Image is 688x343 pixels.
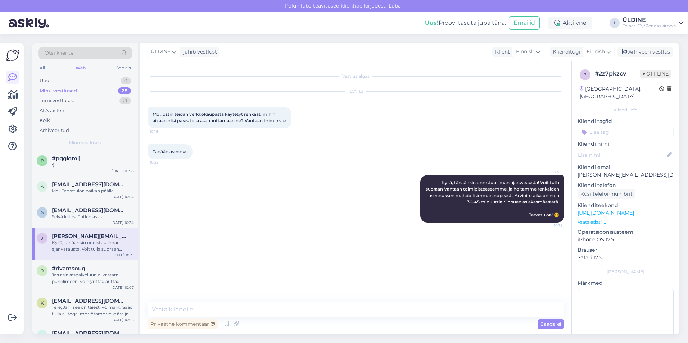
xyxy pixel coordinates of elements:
[578,228,674,236] p: Operatsioonisüsteem
[617,47,673,57] div: Arhiveeri vestlus
[112,168,134,174] div: [DATE] 10:55
[578,246,674,254] p: Brauser
[148,319,218,329] div: Privaatne kommentaar
[540,321,561,327] span: Saada
[52,162,134,168] div: :)
[623,23,676,29] div: Teinari Oy/Rengaskirppis
[41,235,43,241] span: j
[550,48,580,56] div: Klienditugi
[180,48,217,56] div: juhib vestlust
[610,18,620,28] div: L
[623,17,684,29] a: ÜLDINETeinari Oy/Rengaskirppis
[425,19,506,27] div: Proovi tasuta juba täna:
[578,127,674,137] input: Lisa tag
[52,265,85,272] span: #dvamsouq
[40,97,75,104] div: Tiimi vestlused
[153,111,286,123] span: Moi, ostin teidän verkkokaupasta käytetyt renkaat, mihin aikaan olisi paras tulla asennuttamaan n...
[578,171,674,179] p: [PERSON_NAME][EMAIL_ADDRESS][DOMAIN_NAME]
[595,69,640,78] div: # 2z7pkzcv
[578,182,674,189] p: Kliendi telefon
[425,19,439,26] b: Uus!
[150,160,177,165] span: 10:25
[52,155,80,162] span: #pgglqmlj
[40,77,49,84] div: Uus
[578,210,634,216] a: [URL][DOMAIN_NAME]
[38,63,46,73] div: All
[151,48,171,56] span: ÜLDINE
[52,298,127,304] span: keimoaia@gmail.com
[41,300,44,306] span: k
[578,140,674,148] p: Kliendi nimi
[40,127,69,134] div: Arhiveeritud
[74,63,87,73] div: Web
[578,219,674,225] p: Vaata edasi ...
[578,202,674,209] p: Klienditeekond
[580,85,659,100] div: [GEOGRAPHIC_DATA], [GEOGRAPHIC_DATA]
[535,223,562,228] span: 10:31
[148,73,564,79] div: Vestlus algas
[41,333,44,338] span: t
[112,252,134,258] div: [DATE] 10:31
[578,279,674,287] p: Märkmed
[578,151,665,159] input: Lisa nimi
[41,210,44,215] span: s
[40,117,50,124] div: Kõik
[578,254,674,261] p: Safari 17.5
[118,87,131,95] div: 28
[6,49,19,62] img: Askly Logo
[52,207,127,214] span: salo.tommi@gmail.com
[150,129,177,134] span: 10:16
[587,48,605,56] span: Finnish
[535,169,562,175] span: ÜLDINE
[52,330,127,337] span: tauri.schonberg@hotmail.com
[578,269,674,275] div: [PERSON_NAME]
[153,149,187,154] span: Tänään asennus
[148,88,564,95] div: [DATE]
[121,77,131,84] div: 0
[516,48,534,56] span: Finnish
[52,272,134,285] div: Jos asiakaspalveluun ei vastata puhelimeen, voin yrittää auttaa. Voinko olla avuksi jollain taval...
[578,189,635,199] div: Küsi telefoninumbrit
[578,164,674,171] p: Kliendi email
[52,239,134,252] div: Kyllä, tänäänkin onnistuu ilman ajanvarausta! Voit tulla suoraan Vantaan toimipisteeseemme, ja ho...
[52,214,134,220] div: Selvä kiitos. Tutkin asiaa.
[386,3,403,9] span: Luba
[111,285,134,290] div: [DATE] 10:07
[52,188,134,194] div: Moi. Tervetuloa paikan päälle!
[640,70,671,78] span: Offline
[584,72,587,77] span: 2
[426,180,560,218] span: Kyllä, tänäänkin onnistuu ilman ajanvarausta! Voit tulla suoraan Vantaan toimipisteeseemme, ja ho...
[111,194,134,200] div: [DATE] 10:54
[509,16,540,30] button: Emailid
[578,118,674,125] p: Kliendi tag'id
[578,107,674,113] div: Kliendi info
[115,63,132,73] div: Socials
[52,181,127,188] span: andis.v88@gmail.com
[45,49,73,57] span: Otsi kliente
[40,87,77,95] div: Minu vestlused
[548,17,592,29] div: Aktiivne
[119,97,131,104] div: 21
[40,107,66,114] div: AI Assistent
[69,140,101,146] span: Minu vestlused
[52,233,127,239] span: jimi.saarinen@yahoo.com
[111,220,134,225] div: [DATE] 10:34
[40,268,44,273] span: d
[41,184,44,189] span: a
[52,304,134,317] div: Tere, Jah, see on täiesti võimalik. Saad tulla autoga, me võtame velje ära ja keevitame selle val...
[578,236,674,243] p: iPhone OS 17.5.1
[41,158,44,163] span: p
[492,48,510,56] div: Klient
[623,17,676,23] div: ÜLDINE
[111,317,134,323] div: [DATE] 10:05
